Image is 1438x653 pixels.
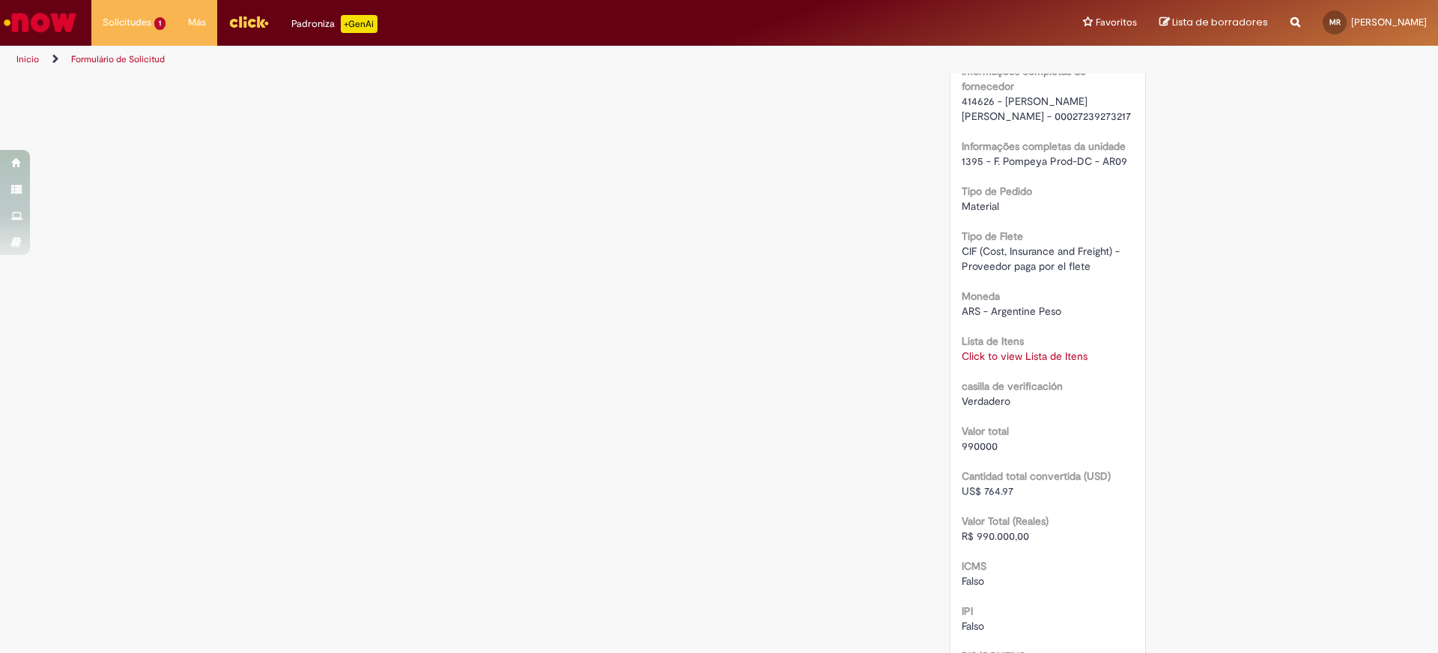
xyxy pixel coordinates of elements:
b: Moneda [962,289,1000,303]
b: Tipo de Flete [962,229,1023,243]
img: click_logo_yellow_360x200.png [228,10,269,33]
b: Valor Total (Reales) [962,514,1049,528]
img: ServiceNow [1,7,79,37]
span: Lista de borradores [1172,15,1268,29]
span: ARS - Argentine Peso [962,304,1061,318]
b: Lista de Itens [962,334,1024,348]
p: +GenAi [341,15,377,33]
a: Click to view Lista de Itens [962,349,1087,363]
b: Informações completas da unidade [962,139,1126,153]
span: Material [962,199,999,213]
span: 1 [154,17,166,30]
a: Inicio [16,53,39,65]
span: R$ 990.000,00 [962,529,1029,543]
b: Valor total [962,424,1009,438]
span: Más [188,15,206,30]
ul: Rutas de acceso a la página [11,46,947,73]
b: Cantidad total convertida (USD) [962,469,1111,483]
span: Favoritos [1096,15,1137,30]
span: 1395 - F. Pompeya Prod-DC - AR09 [962,154,1127,168]
span: 990000 [962,439,998,453]
b: Informações completas do fornecedor [962,64,1086,93]
span: US$ 764.97 [962,484,1013,498]
b: casilla de verificación [962,379,1063,393]
b: Tipo de Pedido [962,184,1032,198]
span: MR [1329,17,1341,27]
b: ICMS [962,559,986,573]
b: IPI [962,604,973,618]
span: 414626 - [PERSON_NAME] [PERSON_NAME] - 00027239273217 [962,94,1131,123]
a: Formulário de Solicitud [71,53,165,65]
span: Falso [962,574,984,588]
span: Verdadero [962,394,1010,408]
span: Falso [962,619,984,633]
span: [PERSON_NAME] [1351,16,1427,28]
a: Lista de borradores [1159,16,1268,30]
span: CIF (Cost, Insurance and Freight) - Proveedor paga por el flete [962,244,1123,273]
div: Padroniza [291,15,377,33]
span: Solicitudes [103,15,151,30]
